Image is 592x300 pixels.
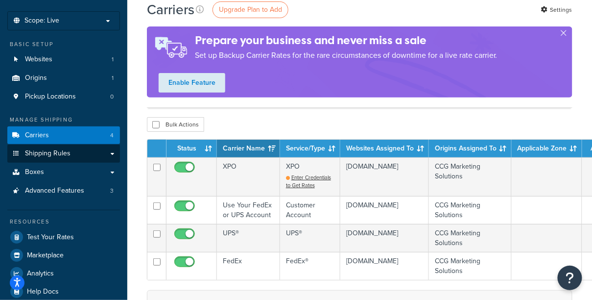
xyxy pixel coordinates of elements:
td: Use Your FedEx or UPS Account [217,196,280,224]
a: Marketplace [7,247,120,264]
a: Analytics [7,265,120,282]
th: Applicable Zone: activate to sort column ascending [512,140,582,157]
span: Boxes [25,168,44,176]
td: UPS® [217,224,280,252]
span: Marketplace [27,251,64,260]
span: 4 [110,131,114,140]
a: Boxes [7,163,120,181]
div: Basic Setup [7,40,120,49]
span: Scope: Live [24,17,59,25]
span: Help Docs [27,288,59,296]
li: Websites [7,50,120,69]
a: Origins 1 [7,69,120,87]
li: Pickup Locations [7,88,120,106]
th: Origins Assigned To: activate to sort column ascending [429,140,512,157]
th: Service/Type: activate to sort column ascending [280,140,340,157]
th: Status: activate to sort column ascending [166,140,217,157]
span: 3 [110,187,114,195]
td: XPO [217,157,280,196]
a: Websites 1 [7,50,120,69]
span: Pickup Locations [25,93,76,101]
td: UPS® [280,224,340,252]
h4: Prepare your business and never miss a sale [195,32,497,49]
span: Origins [25,74,47,82]
td: CCG Marketing Solutions [429,224,512,252]
span: Test Your Rates [27,233,74,242]
a: Upgrade Plan to Add [213,1,288,18]
td: [DOMAIN_NAME] [340,252,429,280]
div: Manage Shipping [7,116,120,124]
span: Upgrade Plan to Add [219,4,282,15]
button: Open Resource Center [558,266,582,290]
span: 1 [112,55,114,64]
li: Advanced Features [7,182,120,200]
span: Advanced Features [25,187,84,195]
li: Carriers [7,126,120,145]
a: Enable Feature [159,73,225,93]
span: Analytics [27,270,54,278]
th: Carrier Name: activate to sort column ascending [217,140,280,157]
span: 1 [112,74,114,82]
a: Test Your Rates [7,228,120,246]
li: Origins [7,69,120,87]
td: CCG Marketing Solutions [429,157,512,196]
span: Websites [25,55,52,64]
a: Advanced Features 3 [7,182,120,200]
td: Customer Account [280,196,340,224]
td: [DOMAIN_NAME] [340,157,429,196]
span: 0 [110,93,114,101]
td: FedEx® [280,252,340,280]
p: Set up Backup Carrier Rates for the rare circumstances of downtime for a live rate carrier. [195,49,497,62]
a: Carriers 4 [7,126,120,145]
button: Bulk Actions [147,117,204,132]
a: Shipping Rules [7,145,120,163]
a: Pickup Locations 0 [7,88,120,106]
a: Settings [542,3,572,17]
img: ad-rules-rateshop-fe6ec290ccb7230408bd80ed9643f0289d75e0ffd9eb532fc0e269fcd187b520.png [147,26,195,68]
td: CCG Marketing Solutions [429,252,512,280]
td: [DOMAIN_NAME] [340,196,429,224]
td: [DOMAIN_NAME] [340,224,429,252]
div: Resources [7,218,120,226]
span: Shipping Rules [25,150,71,158]
td: FedEx [217,252,280,280]
td: CCG Marketing Solutions [429,196,512,224]
a: Enter Credentials to Get Rates [286,174,331,189]
span: Carriers [25,131,49,140]
th: Websites Assigned To: activate to sort column ascending [340,140,429,157]
td: XPO [280,157,340,196]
